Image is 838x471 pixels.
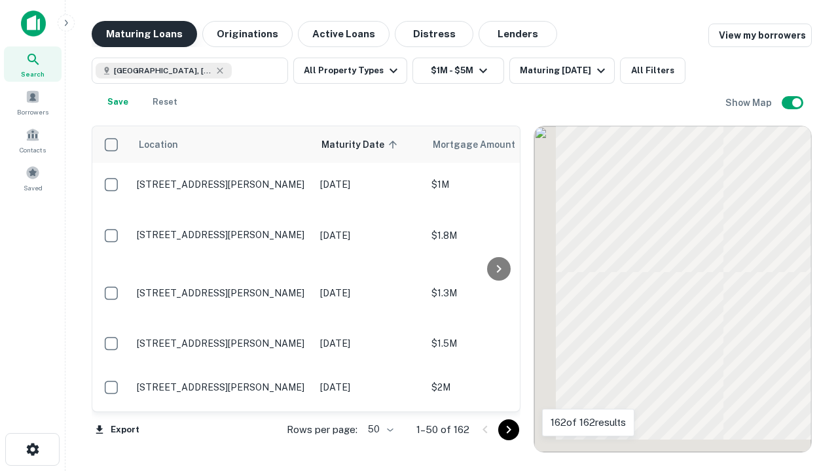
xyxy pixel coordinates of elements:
th: Location [130,126,314,163]
span: Search [21,69,45,79]
button: Lenders [479,21,557,47]
div: 0 0 [534,126,811,452]
p: [STREET_ADDRESS][PERSON_NAME] [137,338,307,349]
span: Borrowers [17,107,48,117]
p: $1.5M [431,336,562,351]
p: $2M [431,380,562,394]
span: Location [138,137,178,152]
p: [DATE] [320,336,418,351]
a: View my borrowers [708,24,812,47]
p: Rows per page: [287,422,357,438]
button: All Property Types [293,58,407,84]
th: Mortgage Amount [425,126,569,163]
button: Go to next page [498,419,519,440]
a: Search [4,46,62,82]
p: [DATE] [320,380,418,394]
div: 50 [363,420,395,439]
span: Contacts [20,145,46,155]
span: Maturity Date [321,137,401,152]
img: capitalize-icon.png [21,10,46,37]
p: $1.3M [431,286,562,300]
button: Maturing Loans [92,21,197,47]
p: [DATE] [320,228,418,243]
th: Maturity Date [314,126,425,163]
p: [STREET_ADDRESS][PERSON_NAME] [137,179,307,190]
button: All Filters [620,58,685,84]
p: $1M [431,177,562,192]
span: Saved [24,183,43,193]
p: 162 of 162 results [551,415,626,430]
a: Borrowers [4,84,62,120]
button: Originations [202,21,293,47]
button: Maturing [DATE] [509,58,615,84]
p: $1.8M [431,228,562,243]
button: Active Loans [298,21,390,47]
a: Contacts [4,122,62,158]
iframe: Chat Widget [773,366,838,429]
button: Reset [144,89,186,115]
button: $1M - $5M [412,58,504,84]
p: 1–50 of 162 [416,422,469,438]
div: Maturing [DATE] [520,63,609,78]
p: [DATE] [320,286,418,300]
p: [DATE] [320,177,418,192]
p: [STREET_ADDRESS][PERSON_NAME] [137,381,307,393]
button: Export [92,420,143,440]
p: [STREET_ADDRESS][PERSON_NAME] [137,287,307,299]
p: [STREET_ADDRESS][PERSON_NAME] [137,229,307,241]
h6: Show Map [725,96,774,110]
span: Mortgage Amount [433,137,532,152]
a: Saved [4,160,62,196]
button: Distress [395,21,473,47]
button: Save your search to get updates of matches that match your search criteria. [97,89,139,115]
span: [GEOGRAPHIC_DATA], [GEOGRAPHIC_DATA], [GEOGRAPHIC_DATA] [114,65,212,77]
